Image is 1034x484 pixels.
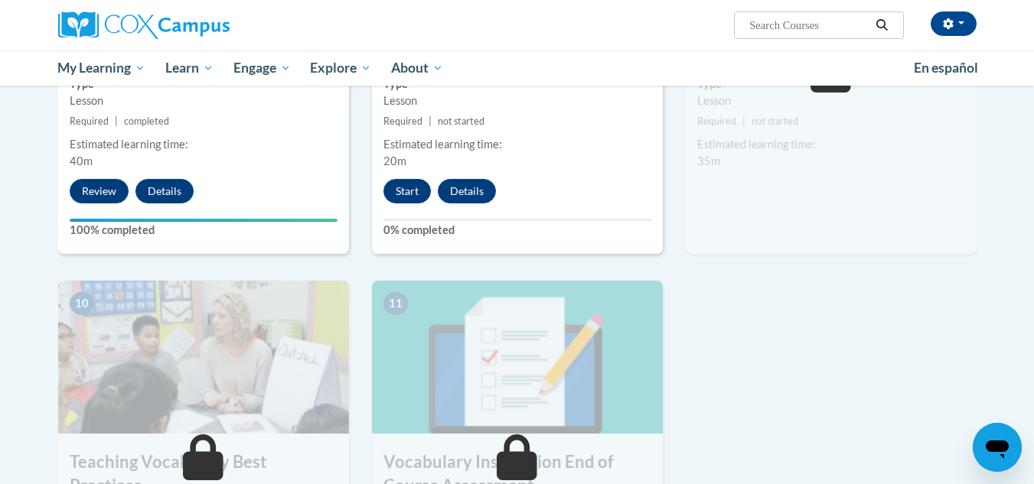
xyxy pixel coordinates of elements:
[914,60,978,76] span: En español
[697,154,720,167] span: 35m
[438,115,484,127] span: not started
[383,292,408,315] span: 11
[697,93,965,109] div: Lesson
[752,115,798,127] span: not started
[973,423,1022,472] iframe: Button to launch messaging window
[438,179,496,203] button: Details
[372,281,663,434] img: Course Image
[70,136,338,153] div: Estimated learning time:
[70,93,338,109] div: Lesson
[58,11,349,39] a: Cox Campus
[70,115,109,127] span: Required
[135,179,194,203] button: Details
[697,115,736,127] span: Required
[381,50,453,86] a: About
[391,59,443,77] span: About
[35,50,1000,86] div: Main menu
[383,93,651,109] div: Lesson
[233,59,291,77] span: Engage
[300,50,381,86] a: Explore
[697,136,965,153] div: Estimated learning time:
[57,59,145,77] span: My Learning
[223,50,301,86] a: Engage
[742,115,745,127] span: |
[310,59,371,77] span: Explore
[383,179,431,203] button: Start
[58,11,230,39] img: Cox Campus
[904,52,988,84] a: En español
[870,16,893,34] button: Search
[115,115,118,127] span: |
[383,154,406,167] span: 20m
[931,11,977,36] button: Account Settings
[58,281,349,434] img: Course Image
[48,50,156,86] a: My Learning
[165,59,214,77] span: Learn
[70,222,338,239] label: 100% completed
[383,136,651,153] div: Estimated learning time:
[155,50,223,86] a: Learn
[70,179,129,203] button: Review
[748,16,870,34] input: Search Courses
[383,115,422,127] span: Required
[124,115,169,127] span: completed
[70,292,94,315] span: 10
[70,219,338,222] div: Your progress
[70,154,93,167] span: 40m
[429,115,432,127] span: |
[383,222,651,239] label: 0% completed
